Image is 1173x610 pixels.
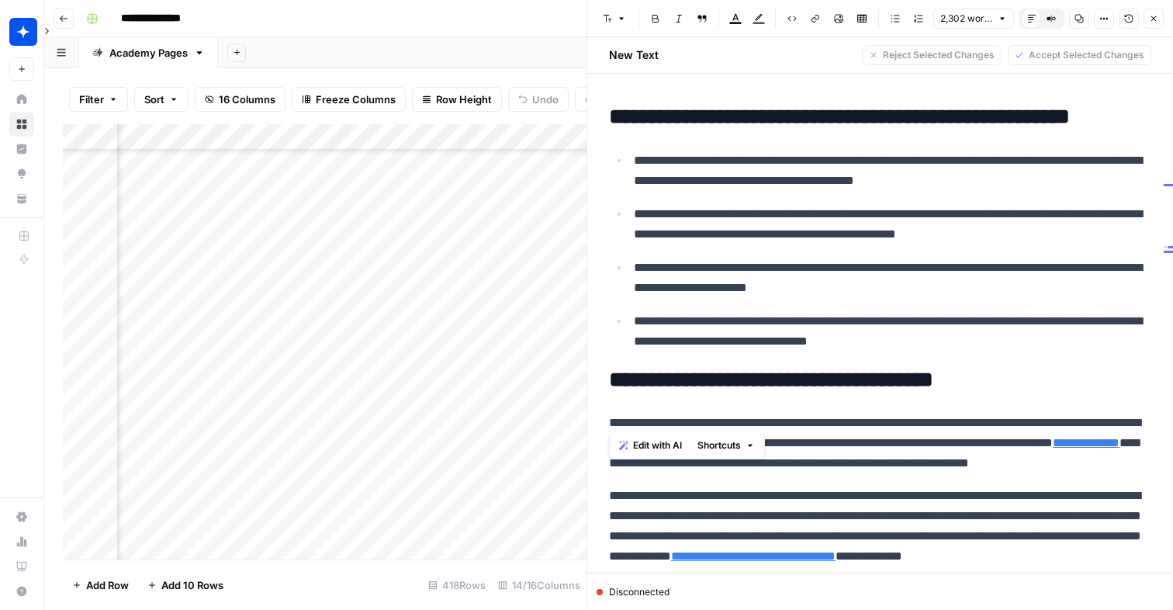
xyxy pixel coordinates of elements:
button: Accept Selected Changes [1008,45,1151,65]
div: 418 Rows [422,573,492,598]
a: Usage [9,529,34,554]
a: Home [9,87,34,112]
button: Sort [134,87,189,112]
button: Row Height [412,87,502,112]
span: Reject Selected Changes [883,48,995,62]
button: Reject Selected Changes [862,45,1002,65]
a: Academy Pages [79,37,218,68]
a: Learning Hub [9,554,34,579]
button: Workspace: Wiz [9,12,34,51]
button: Add Row [63,573,138,598]
button: Add 10 Rows [138,573,233,598]
span: 16 Columns [219,92,275,107]
span: Add 10 Rows [161,577,223,593]
span: Row Height [436,92,492,107]
a: Opportunities [9,161,34,186]
div: 14/16 Columns [492,573,586,598]
a: Your Data [9,186,34,211]
button: Undo [508,87,569,112]
a: Insights [9,137,34,161]
button: Filter [69,87,128,112]
span: Undo [532,92,559,107]
button: 16 Columns [195,87,285,112]
span: Freeze Columns [316,92,396,107]
img: Wiz Logo [9,18,37,46]
button: 2,302 words [933,9,1014,29]
div: Academy Pages [109,45,188,61]
span: Add Row [86,577,129,593]
a: Browse [9,112,34,137]
h2: New Text [609,47,659,63]
span: Edit with AI [633,438,682,452]
span: Shortcuts [697,438,741,452]
button: Help + Support [9,579,34,604]
span: 2,302 words [940,12,993,26]
span: Accept Selected Changes [1029,48,1144,62]
button: Freeze Columns [292,87,406,112]
button: Edit with AI [613,435,688,456]
span: Filter [79,92,104,107]
a: Settings [9,504,34,529]
div: Disconnected [597,585,1164,599]
span: Sort [144,92,164,107]
button: Shortcuts [691,435,761,456]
